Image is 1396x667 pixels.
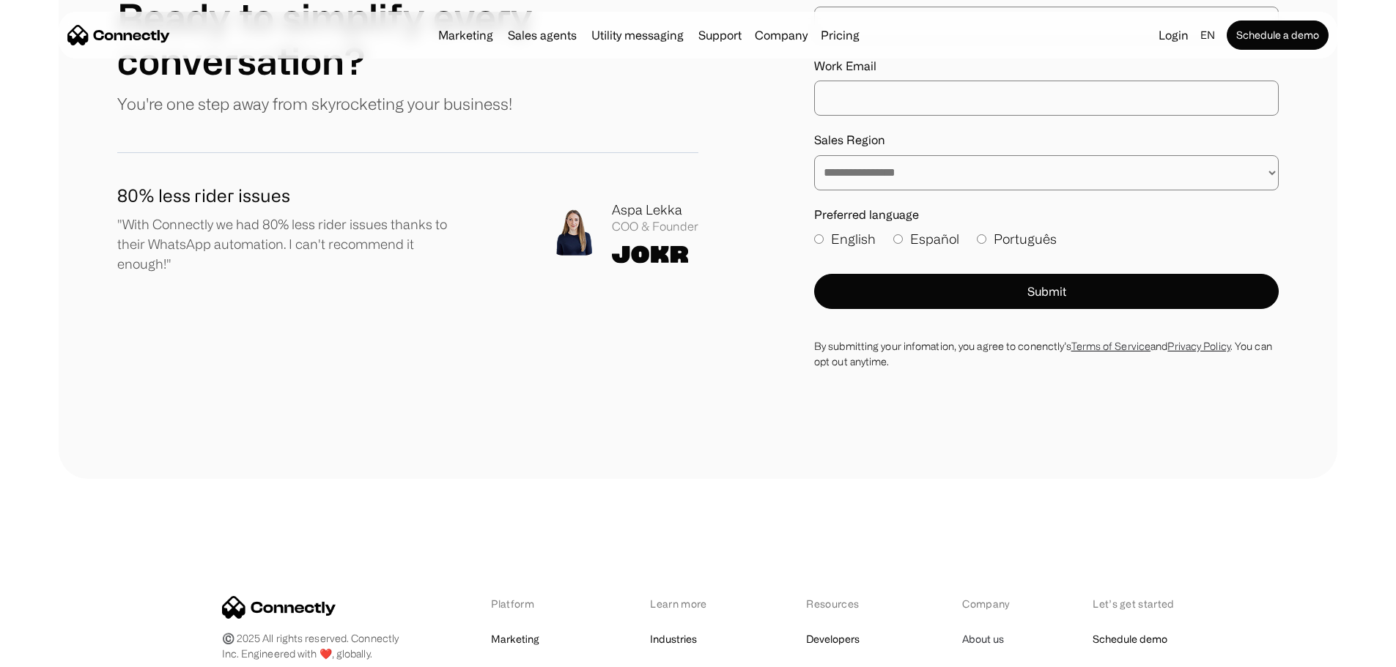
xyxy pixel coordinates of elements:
a: Industries [650,629,697,649]
div: Company [750,25,812,45]
ul: Language list [29,641,88,662]
div: Platform [491,596,571,611]
label: Sales Region [814,133,1279,147]
div: Company [962,596,1013,611]
a: Utility messaging [586,29,690,41]
div: Resources [806,596,883,611]
label: Português [977,229,1057,249]
a: Developers [806,629,860,649]
label: Preferred language [814,208,1279,222]
p: You're one step away from skyrocketing your business! [117,92,512,116]
h1: 80% less rider issues [117,182,466,209]
a: home [67,24,170,46]
a: Schedule a demo [1227,21,1329,50]
button: Submit [814,274,1279,309]
a: Marketing [491,629,539,649]
label: English [814,229,876,249]
div: Aspa Lekka [612,200,698,220]
div: en [1200,25,1215,45]
div: By submitting your infomation, you agree to conenctly’s and . You can opt out anytime. [814,338,1279,369]
input: English [814,234,824,244]
a: Sales agents [502,29,583,41]
p: "With Connectly we had 80% less rider issues thanks to their WhatsApp automation. I can't recomme... [117,215,466,274]
aside: Language selected: English [15,640,88,662]
a: About us [962,629,1004,649]
label: Work Email [814,59,1279,73]
input: Español [893,234,903,244]
div: COO & Founder [612,220,698,234]
input: Português [977,234,986,244]
div: en [1194,25,1224,45]
a: Privacy Policy [1167,340,1230,351]
a: Marketing [432,29,499,41]
a: Terms of Service [1071,340,1151,351]
a: Support [693,29,747,41]
div: Let’s get started [1093,596,1174,611]
a: Login [1153,25,1194,45]
div: Learn more [650,596,727,611]
a: Pricing [815,29,865,41]
a: Schedule demo [1093,629,1167,649]
div: Company [755,25,808,45]
label: Español [893,229,959,249]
